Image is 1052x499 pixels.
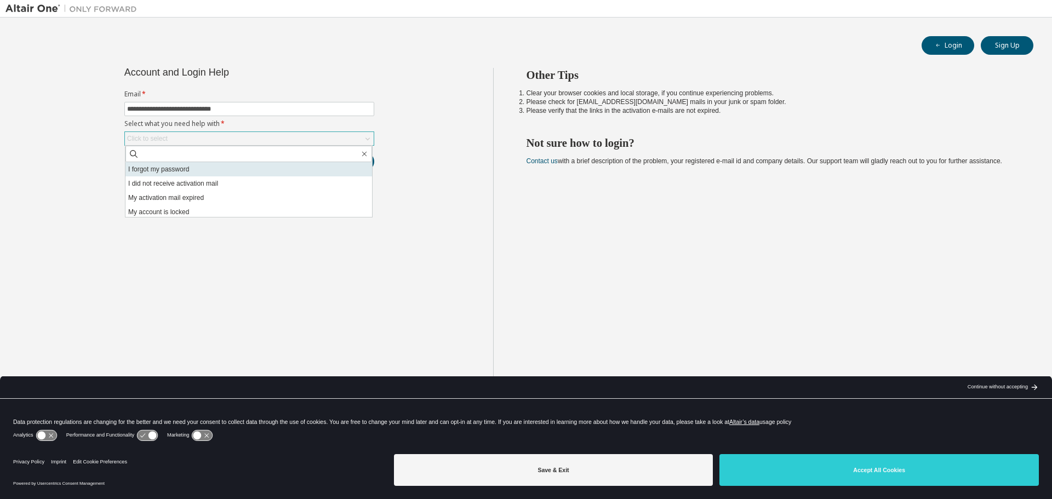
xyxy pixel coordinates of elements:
[527,136,1014,150] h2: Not sure how to login?
[527,157,1002,165] span: with a brief description of the problem, your registered e-mail id and company details. Our suppo...
[124,90,374,99] label: Email
[527,106,1014,115] li: Please verify that the links in the activation e-mails are not expired.
[5,3,142,14] img: Altair One
[124,68,324,77] div: Account and Login Help
[527,97,1014,106] li: Please check for [EMAIL_ADDRESS][DOMAIN_NAME] mails in your junk or spam folder.
[527,68,1014,82] h2: Other Tips
[527,89,1014,97] li: Clear your browser cookies and local storage, if you continue experiencing problems.
[981,36,1033,55] button: Sign Up
[124,119,374,128] label: Select what you need help with
[922,36,974,55] button: Login
[527,157,558,165] a: Contact us
[127,134,168,143] div: Click to select
[125,162,372,176] li: I forgot my password
[125,132,374,145] div: Click to select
